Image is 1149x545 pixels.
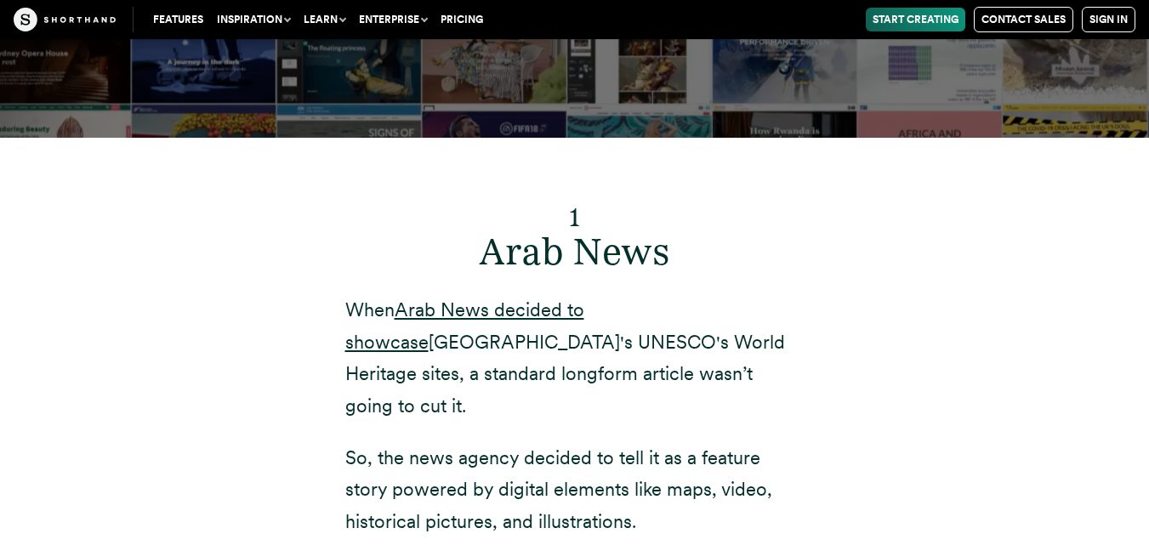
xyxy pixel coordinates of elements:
a: Sign in [1082,7,1135,32]
a: Pricing [434,8,490,31]
a: Features [146,8,210,31]
sub: 1 [570,201,580,232]
button: Enterprise [352,8,434,31]
a: Contact Sales [974,7,1073,32]
button: Learn [297,8,352,31]
h2: Arab News [345,185,805,275]
p: So, the news agency decided to tell it as a feature story powered by digital elements like maps, ... [345,442,805,537]
p: When [GEOGRAPHIC_DATA]'s UNESCO's World Heritage sites, a standard longform article wasn’t going ... [345,294,805,422]
a: Start Creating [866,8,965,31]
button: Inspiration [210,8,297,31]
img: The Craft [14,8,116,31]
a: Arab News decided to showcase [345,298,584,352]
